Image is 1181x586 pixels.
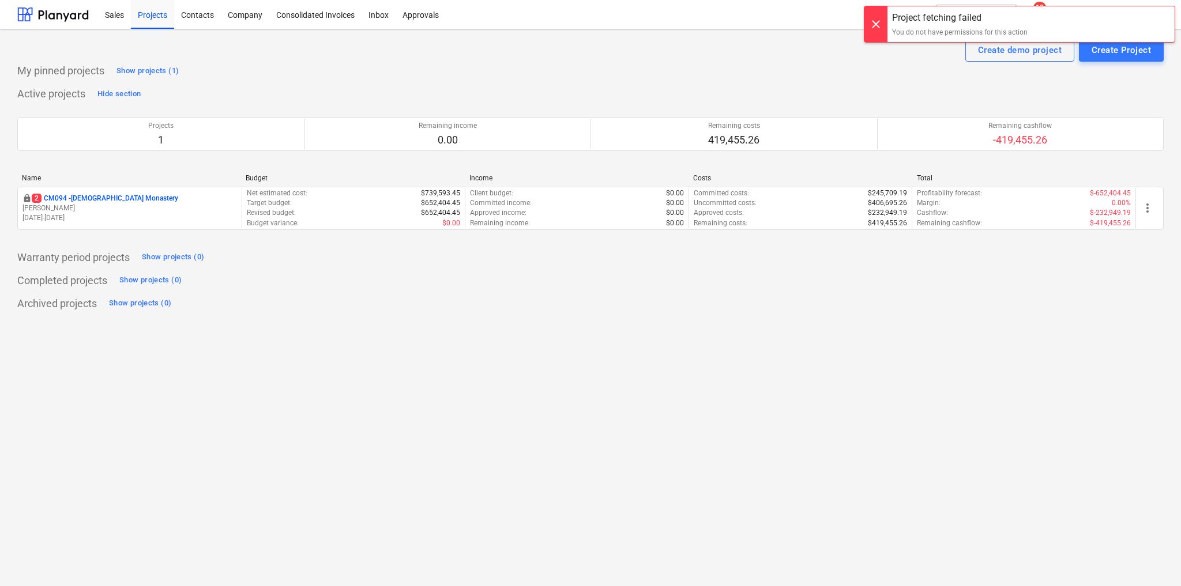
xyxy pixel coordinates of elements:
[421,208,460,218] p: $652,404.45
[17,297,97,311] p: Archived projects
[17,274,107,288] p: Completed projects
[917,208,948,218] p: Cashflow :
[666,208,684,218] p: $0.00
[17,251,130,264] p: Warranty period projects
[693,174,908,182] div: Costs
[22,203,237,213] p: [PERSON_NAME]
[892,27,1028,37] div: You do not have permissions for this action
[22,194,32,203] div: This project is confidential
[965,39,1074,62] button: Create demo project
[246,174,460,182] div: Budget
[119,274,182,287] div: Show projects (0)
[22,194,32,203] span: locked
[109,297,171,310] div: Show projects (0)
[666,218,684,228] p: $0.00
[1090,218,1131,228] p: $-419,455.26
[17,64,104,78] p: My pinned projects
[917,174,1131,182] div: Total
[978,43,1062,58] div: Create demo project
[22,194,237,223] div: 2CM094 -[DEMOGRAPHIC_DATA] Monastery[PERSON_NAME][DATE]-[DATE]
[1079,39,1164,62] button: Create Project
[868,208,907,218] p: $232,949.19
[470,208,526,218] p: Approved income :
[116,271,185,290] button: Show projects (0)
[106,294,174,313] button: Show projects (0)
[917,218,982,228] p: Remaining cashflow :
[419,121,477,131] p: Remaining income
[32,194,178,203] p: CM094 - [DEMOGRAPHIC_DATA] Monastery
[247,208,296,218] p: Revised budget :
[917,188,982,198] p: Profitability forecast :
[694,218,747,228] p: Remaining costs :
[421,198,460,208] p: $652,404.45
[988,121,1052,131] p: Remaining cashflow
[470,218,530,228] p: Remaining income :
[694,208,744,218] p: Approved costs :
[1112,198,1131,208] p: 0.00%
[708,121,760,131] p: Remaining costs
[247,188,307,198] p: Net estimated cost :
[470,188,513,198] p: Client budget :
[116,65,179,78] div: Show projects (1)
[1092,43,1151,58] div: Create Project
[892,11,1028,25] div: Project fetching failed
[22,213,237,223] p: [DATE] - [DATE]
[694,198,757,208] p: Uncommitted costs :
[32,194,42,203] span: 2
[1123,531,1181,586] iframe: Chat Widget
[988,133,1052,147] p: -419,455.26
[868,188,907,198] p: $245,709.19
[139,248,207,267] button: Show projects (0)
[148,121,174,131] p: Projects
[442,218,460,228] p: $0.00
[1090,208,1131,218] p: $-232,949.19
[694,188,749,198] p: Committed costs :
[469,174,684,182] div: Income
[114,62,182,80] button: Show projects (1)
[868,198,907,208] p: $406,695.26
[666,198,684,208] p: $0.00
[868,218,907,228] p: $419,455.26
[1141,201,1154,215] span: more_vert
[22,174,236,182] div: Name
[17,87,85,101] p: Active projects
[247,218,299,228] p: Budget variance :
[97,88,141,101] div: Hide section
[142,251,204,264] div: Show projects (0)
[917,198,941,208] p: Margin :
[95,85,144,103] button: Hide section
[708,133,760,147] p: 419,455.26
[470,198,532,208] p: Committed income :
[666,188,684,198] p: $0.00
[421,188,460,198] p: $739,593.45
[247,198,292,208] p: Target budget :
[419,133,477,147] p: 0.00
[1090,188,1131,198] p: $-652,404.45
[148,133,174,147] p: 1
